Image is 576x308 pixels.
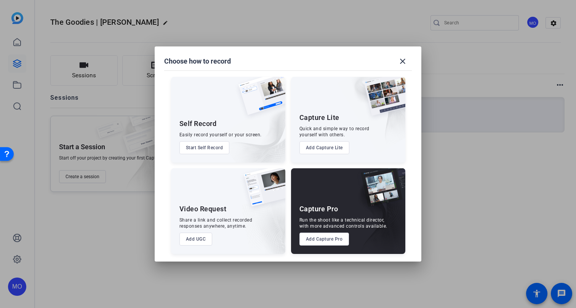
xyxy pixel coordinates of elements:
[179,119,217,128] div: Self Record
[299,233,349,246] button: Add Capture Pro
[299,141,349,154] button: Add Capture Lite
[398,57,407,66] mat-icon: close
[299,113,339,122] div: Capture Lite
[179,141,230,154] button: Start Self Record
[179,217,253,229] div: Share a link and collect recorded responses anywhere, anytime.
[233,77,285,123] img: self-record.png
[179,233,213,246] button: Add UGC
[299,217,387,229] div: Run the shoot like a technical director, with more advanced controls available.
[355,168,405,215] img: capture-pro.png
[179,204,227,214] div: Video Request
[241,192,285,254] img: embarkstudio-ugc-content.png
[238,168,285,214] img: ugc-content.png
[179,132,262,138] div: Easily record yourself or your screen.
[337,77,405,153] img: embarkstudio-capture-lite.png
[219,93,285,163] img: embarkstudio-self-record.png
[349,178,405,254] img: embarkstudio-capture-pro.png
[299,204,338,214] div: Capture Pro
[358,77,405,123] img: capture-lite.png
[164,57,231,66] h1: Choose how to record
[299,126,370,138] div: Quick and simple way to record yourself with others.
